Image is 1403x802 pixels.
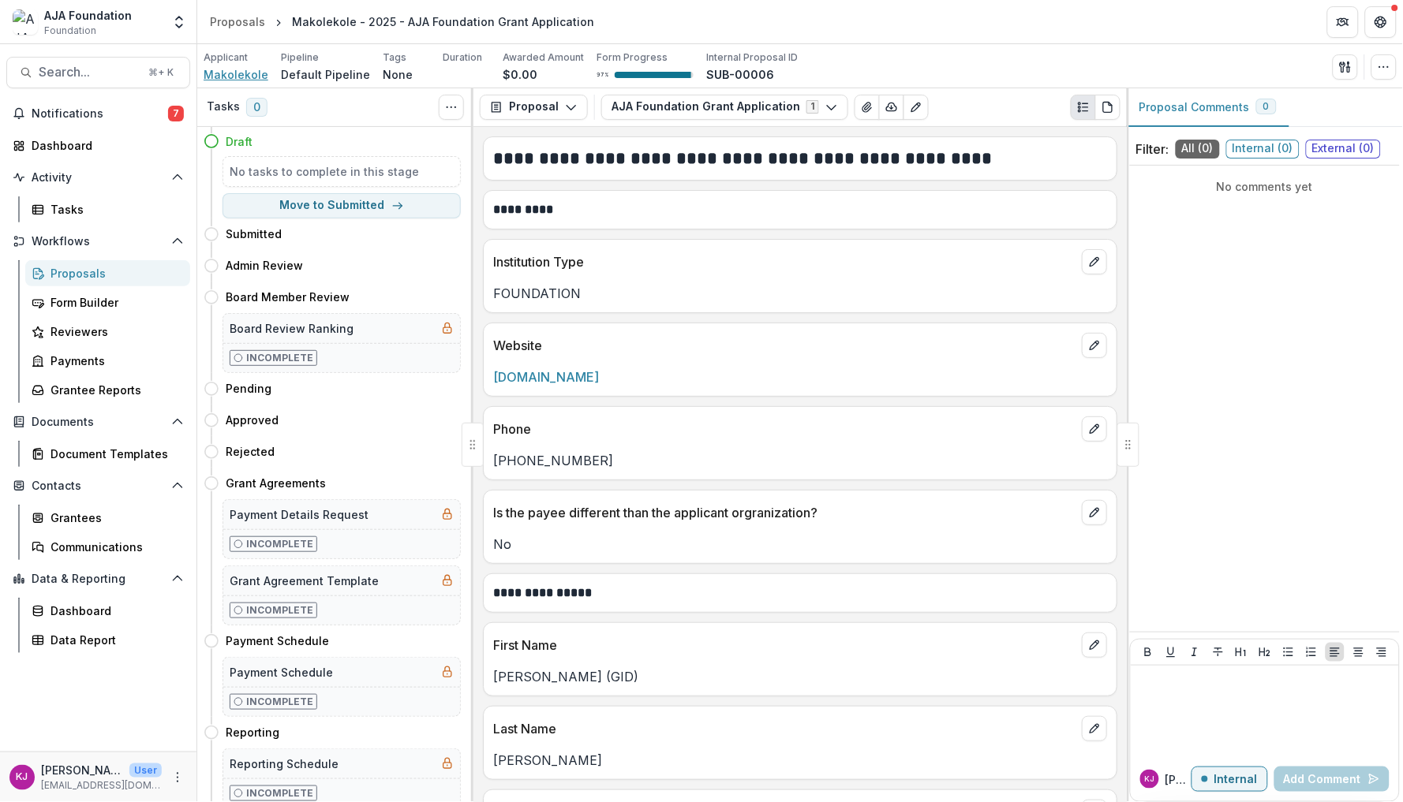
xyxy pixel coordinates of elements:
[493,451,1107,470] p: [PHONE_NUMBER]
[226,412,279,428] h4: Approved
[493,336,1076,355] p: Website
[503,50,584,65] p: Awarded Amount
[1082,500,1107,525] button: edit
[597,50,668,65] p: Form Progress
[226,632,329,649] h4: Payment Schedule
[1365,6,1397,38] button: Get Help
[204,50,248,65] p: Applicant
[1255,643,1274,662] button: Heading 2
[1279,643,1298,662] button: Bullet List
[383,66,413,83] p: None
[51,509,178,526] div: Grantees
[1263,101,1270,112] span: 0
[1082,416,1107,442] button: edit
[493,719,1076,738] p: Last Name
[51,632,178,648] div: Data Report
[39,65,139,80] span: Search...
[1327,6,1359,38] button: Partners
[25,441,190,467] a: Document Templates
[51,323,178,340] div: Reviewers
[204,10,600,33] nav: breadcrumb
[246,537,313,551] p: Incomplete
[1349,643,1368,662] button: Align Center
[204,66,268,83] span: Makolekole
[493,252,1076,271] p: Institution Type
[246,98,268,117] span: 0
[1082,333,1107,358] button: edit
[1274,767,1390,792] button: Add Comment
[32,137,178,154] div: Dashboard
[25,348,190,374] a: Payments
[210,13,265,30] div: Proposals
[207,100,240,114] h3: Tasks
[32,107,168,121] span: Notifications
[1232,643,1251,662] button: Heading 1
[6,409,190,435] button: Open Documents
[44,7,132,24] div: AJA Foundation
[1139,643,1158,662] button: Bold
[129,763,162,778] p: User
[1226,140,1300,159] span: Internal ( 0 )
[230,163,454,180] h5: No tasks to complete in this stage
[32,235,165,248] span: Workflows
[51,602,178,619] div: Dashboard
[246,603,313,617] p: Incomplete
[32,573,165,586] span: Data & Reporting
[493,751,1107,770] p: [PERSON_NAME]
[493,636,1076,655] p: First Name
[1192,767,1268,792] button: Internal
[1302,643,1321,662] button: Ordered List
[281,50,319,65] p: Pipeline
[503,66,537,83] p: $0.00
[1136,140,1169,159] p: Filter:
[25,319,190,345] a: Reviewers
[706,50,798,65] p: Internal Proposal ID
[1176,140,1220,159] span: All ( 0 )
[6,101,190,126] button: Notifications7
[6,132,190,159] a: Dashboard
[25,289,190,315] a: Form Builder
[1082,716,1107,741] button: edit
[145,64,177,81] div: ⌘ + K
[493,369,599,385] a: [DOMAIN_NAME]
[855,95,880,120] button: View Attached Files
[246,351,313,365] p: Incomplete
[51,294,178,311] div: Form Builder
[281,66,370,83] p: Default Pipeline
[1214,773,1258,786] p: Internal
[1095,95,1121,120] button: PDF view
[51,382,178,398] div: Grantee Reports
[51,446,178,462] div: Document Templates
[1209,643,1228,662] button: Strike
[25,627,190,653] a: Data Report
[230,755,339,772] h5: Reporting Schedule
[493,284,1107,303] p: FOUNDATION
[493,667,1107,686] p: [PERSON_NAME] (GID)
[6,566,190,591] button: Open Data & Reporting
[383,50,406,65] p: Tags
[493,503,1076,522] p: Is the payee different than the applicant orgranization?
[1082,249,1107,274] button: edit
[223,193,461,218] button: Move to Submitted
[51,201,178,218] div: Tasks
[168,768,187,787] button: More
[439,95,464,120] button: Toggle View Cancelled Tasks
[25,260,190,286] a: Proposals
[32,416,165,429] span: Documents
[1127,88,1289,127] button: Proposal Comments
[1162,643,1180,662] button: Underline
[480,95,588,120] button: Proposal
[13,9,38,35] img: AJA Foundation
[493,535,1107,554] p: No
[226,257,303,274] h4: Admin Review
[246,786,313,800] p: Incomplete
[226,475,326,491] h4: Grant Agreements
[597,69,608,80] p: 97 %
[41,778,162,793] p: [EMAIL_ADDRESS][DOMAIN_NAME]
[1071,95,1096,120] button: Plaintext view
[41,762,123,778] p: [PERSON_NAME]
[51,353,178,369] div: Payments
[292,13,594,30] div: Makolekole - 2025 - AJA Foundation Grant Application
[1165,771,1192,788] p: [PERSON_NAME]
[1306,140,1381,159] span: External ( 0 )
